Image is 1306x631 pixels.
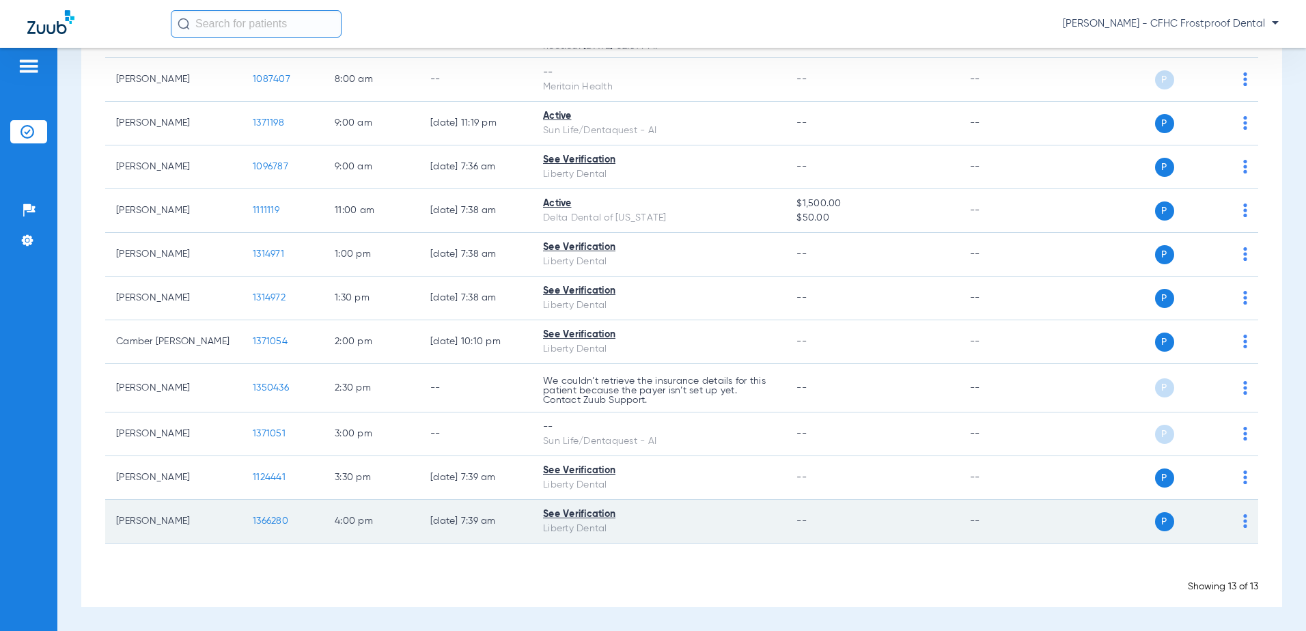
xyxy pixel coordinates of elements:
[1243,427,1247,440] img: group-dot-blue.svg
[253,516,288,526] span: 1366280
[419,189,532,233] td: [DATE] 7:38 AM
[543,124,775,138] div: Sun Life/Dentaquest - AI
[1188,582,1258,591] span: Showing 13 of 13
[1243,72,1247,86] img: group-dot-blue.svg
[105,277,242,320] td: [PERSON_NAME]
[105,145,242,189] td: [PERSON_NAME]
[1155,289,1174,308] span: P
[419,456,532,500] td: [DATE] 7:39 AM
[796,337,807,346] span: --
[959,320,1051,364] td: --
[178,18,190,30] img: Search Icon
[1155,333,1174,352] span: P
[419,364,532,412] td: --
[324,189,419,233] td: 11:00 AM
[253,74,290,84] span: 1087407
[253,249,284,259] span: 1314971
[1243,335,1247,348] img: group-dot-blue.svg
[543,197,775,211] div: Active
[959,277,1051,320] td: --
[324,58,419,102] td: 8:00 AM
[1155,70,1174,89] span: P
[1243,514,1247,528] img: group-dot-blue.svg
[253,473,286,482] span: 1124441
[959,364,1051,412] td: --
[1155,512,1174,531] span: P
[419,145,532,189] td: [DATE] 7:36 AM
[543,167,775,182] div: Liberty Dental
[959,189,1051,233] td: --
[253,162,288,171] span: 1096787
[959,500,1051,544] td: --
[1155,201,1174,221] span: P
[1155,158,1174,177] span: P
[959,58,1051,102] td: --
[105,189,242,233] td: [PERSON_NAME]
[253,337,288,346] span: 1371054
[543,66,775,80] div: --
[253,293,286,303] span: 1314972
[1243,471,1247,484] img: group-dot-blue.svg
[796,249,807,259] span: --
[105,500,242,544] td: [PERSON_NAME]
[253,118,284,128] span: 1371198
[959,233,1051,277] td: --
[543,240,775,255] div: See Verification
[324,277,419,320] td: 1:30 PM
[796,118,807,128] span: --
[1155,114,1174,133] span: P
[18,58,40,74] img: hamburger-icon
[419,277,532,320] td: [DATE] 7:38 AM
[1243,116,1247,130] img: group-dot-blue.svg
[1238,565,1306,631] iframe: Chat Widget
[959,412,1051,456] td: --
[543,342,775,356] div: Liberty Dental
[796,383,807,393] span: --
[543,80,775,94] div: Meritain Health
[796,429,807,438] span: --
[1243,291,1247,305] img: group-dot-blue.svg
[253,429,286,438] span: 1371051
[959,102,1051,145] td: --
[1243,381,1247,395] img: group-dot-blue.svg
[543,328,775,342] div: See Verification
[543,109,775,124] div: Active
[543,464,775,478] div: See Verification
[324,412,419,456] td: 3:00 PM
[543,420,775,434] div: --
[324,320,419,364] td: 2:00 PM
[543,284,775,298] div: See Verification
[419,320,532,364] td: [DATE] 10:10 PM
[543,522,775,536] div: Liberty Dental
[324,456,419,500] td: 3:30 PM
[1155,245,1174,264] span: P
[324,500,419,544] td: 4:00 PM
[324,102,419,145] td: 9:00 AM
[419,233,532,277] td: [DATE] 7:38 AM
[27,10,74,34] img: Zuub Logo
[796,473,807,482] span: --
[796,211,947,225] span: $50.00
[419,58,532,102] td: --
[796,74,807,84] span: --
[324,364,419,412] td: 2:30 PM
[253,383,289,393] span: 1350436
[543,434,775,449] div: Sun Life/Dentaquest - AI
[1155,468,1174,488] span: P
[796,516,807,526] span: --
[419,412,532,456] td: --
[543,298,775,313] div: Liberty Dental
[324,145,419,189] td: 9:00 AM
[796,197,947,211] span: $1,500.00
[105,364,242,412] td: [PERSON_NAME]
[253,206,279,215] span: 1111119
[543,376,775,405] p: We couldn’t retrieve the insurance details for this patient because the payer isn’t set up yet. C...
[1243,247,1247,261] img: group-dot-blue.svg
[543,211,775,225] div: Delta Dental of [US_STATE]
[543,478,775,492] div: Liberty Dental
[105,233,242,277] td: [PERSON_NAME]
[105,320,242,364] td: Camber [PERSON_NAME]
[419,102,532,145] td: [DATE] 11:19 PM
[1155,378,1174,397] span: P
